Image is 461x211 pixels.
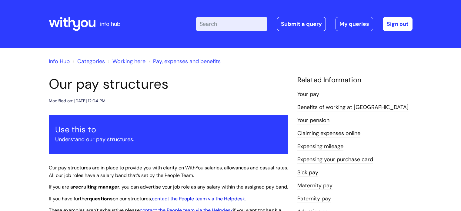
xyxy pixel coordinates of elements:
[106,56,145,66] li: Working here
[297,117,329,124] a: Your pension
[297,169,318,177] a: Sick pay
[49,58,70,65] a: Info Hub
[277,17,326,31] a: Submit a query
[196,17,267,31] input: Search
[100,19,120,29] p: info hub
[49,184,288,190] span: If you are a , you can advertise your job role as any salary within the assigned pay band.
[55,134,282,144] p: Understand our pay structures.
[49,97,105,105] div: Modified on: [DATE] 12:04 PM
[71,56,105,66] li: Solution home
[336,17,373,31] a: My queries
[196,17,413,31] div: | -
[49,76,288,92] h1: Our pay structures
[383,17,413,31] a: Sign out
[297,195,331,203] a: Paternity pay
[49,165,288,179] span: Our pay structures are in place to provide you with clarity on WithYou salaries, allowances and c...
[297,90,319,98] a: Your pay
[297,143,343,151] a: Expensing mileage
[112,58,145,65] a: Working here
[49,196,246,202] span: If you have further on our structures, .
[297,104,409,111] a: Benefits of working at [GEOGRAPHIC_DATA]
[77,58,105,65] a: Categories
[73,184,119,190] strong: recruiting manager
[89,196,113,202] strong: questions
[297,156,373,164] a: Expensing your purchase card
[297,130,360,138] a: Claiming expenses online
[152,196,245,202] a: contact the People team via the Helpdesk
[297,182,332,190] a: Maternity pay
[297,76,413,84] h4: Related Information
[153,58,221,65] a: Pay, expenses and benefits
[147,56,221,66] li: Pay, expenses and benefits
[55,125,282,134] h3: Use this to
